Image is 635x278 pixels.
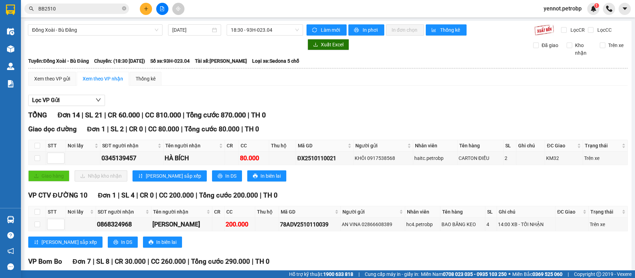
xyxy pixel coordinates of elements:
button: Lọc VP Gửi [28,95,105,106]
span: | [188,257,189,265]
span: 1 [595,3,598,8]
span: Lọc CC [595,26,613,34]
span: TH 0 [263,191,278,199]
div: CARTON ĐIỀU [459,154,502,162]
th: Nhân viên [405,206,440,218]
span: | [145,125,146,133]
span: question-circle [7,232,14,239]
img: warehouse-icon [7,45,14,53]
span: plus [144,6,149,11]
img: solution-icon [7,80,14,87]
span: yennot.petrobp [538,4,587,13]
span: In phơi [363,26,379,34]
span: Số xe: 93H-023.04 [150,57,190,65]
span: SĐT người nhận [102,142,156,149]
span: TH 0 [255,257,270,265]
strong: 1900 633 818 [323,271,353,277]
span: Kho nhận [572,41,595,57]
th: CC [225,206,255,218]
button: printerIn biên lai [143,237,182,248]
span: printer [149,240,153,245]
span: Hỗ trợ kỹ thuật: [289,270,353,278]
span: | [156,191,157,199]
span: SĐT người nhận [98,208,144,216]
th: STT [46,206,66,218]
div: Trên xe [590,221,626,228]
span: Tổng cước 80.000 [184,125,240,133]
th: SL [485,206,497,218]
th: Thu hộ [255,206,279,218]
div: KM32 [546,154,582,162]
td: TƯỜNG VÂN [151,218,212,231]
span: Loại xe: Sedona 5 chỗ [252,57,299,65]
span: Mã GD [281,208,334,216]
button: bar-chartThống kê [426,24,467,36]
div: 14:00 XB - TỐI NHẬN [498,221,554,228]
span: printer [354,28,360,33]
span: | [183,111,184,119]
div: ĐX2510110021 [297,154,352,163]
span: CR 30.000 [115,257,146,265]
span: | [260,191,262,199]
span: ⚪️ [508,273,511,276]
div: 4 [486,221,496,228]
th: Tên hàng [458,140,504,152]
span: Đơn 7 [73,257,91,265]
div: KHÔI 0917538568 [355,154,412,162]
span: VP CTV ĐƯỜNG 10 [28,191,88,199]
span: download [313,42,318,48]
span: Xuất Excel [321,41,343,48]
span: ĐC Giao [557,208,581,216]
span: Nơi lấy [68,208,89,216]
td: 0868324968 [96,218,151,231]
span: | [241,125,243,133]
strong: 0708 023 035 - 0935 103 250 [443,271,507,277]
span: Lọc VP Gửi [32,96,60,105]
span: CR 0 [140,191,154,199]
span: SL 4 [121,191,135,199]
button: file-add [156,3,168,15]
span: | [82,111,83,119]
span: In biên lai [260,172,281,180]
strong: 0369 525 060 [532,271,562,277]
img: logo-vxr [6,5,15,15]
span: Đã giao [539,41,561,49]
span: Tên người nhận [153,208,205,216]
div: haitc.petrobp [414,154,456,162]
span: Làm mới [321,26,341,34]
span: | [148,257,149,265]
span: CR 0 [129,125,143,133]
button: printerIn DS [108,237,138,248]
th: Thu hộ [269,140,296,152]
span: Miền Nam [421,270,507,278]
span: | [104,111,106,119]
span: [PERSON_NAME] sắp xếp [146,172,201,180]
span: sort-ascending [138,173,143,179]
span: Nơi lấy [68,142,93,149]
span: | [93,257,95,265]
div: 0868324968 [97,219,150,229]
span: CC 80.000 [148,125,179,133]
span: Người gửi [355,142,406,149]
div: [PERSON_NAME] [152,219,211,229]
span: printer [218,173,222,179]
span: | [136,191,138,199]
button: sort-ascending[PERSON_NAME] sắp xếp [133,170,207,182]
sup: 1 [594,3,599,8]
span: close-circle [122,6,126,12]
span: | [196,191,197,199]
span: | [252,257,254,265]
span: | [126,125,127,133]
span: Trạng thái [585,142,620,149]
span: TH 0 [251,111,266,119]
span: Lọc CR [568,26,586,34]
span: CC 810.000 [145,111,181,119]
button: aim [172,3,184,15]
span: sync [312,28,318,33]
img: warehouse-icon [7,28,14,35]
td: HÀ BÍCH [164,152,225,165]
button: downloadXuất Excel [308,39,349,50]
button: downloadNhập kho nhận [75,170,127,182]
span: Miền Bắc [512,270,562,278]
span: message [7,263,14,270]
